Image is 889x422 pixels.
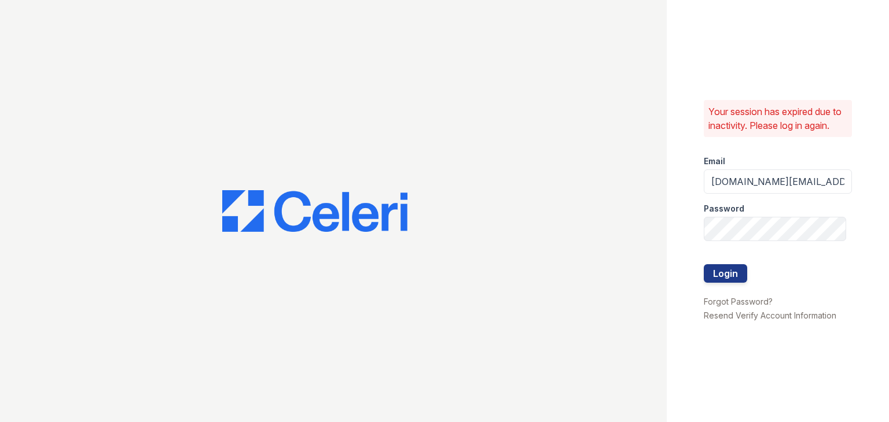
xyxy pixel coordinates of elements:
label: Password [704,203,744,214]
a: Resend Verify Account Information [704,310,836,320]
p: Your session has expired due to inactivity. Please log in again. [708,105,847,132]
a: Forgot Password? [704,297,773,306]
button: Login [704,264,747,283]
img: CE_Logo_Blue-a8612792a0a2168367f1c8372b55b34899dd931a85d93a1a3d3e32e68fde9ad4.png [222,190,407,232]
label: Email [704,156,725,167]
